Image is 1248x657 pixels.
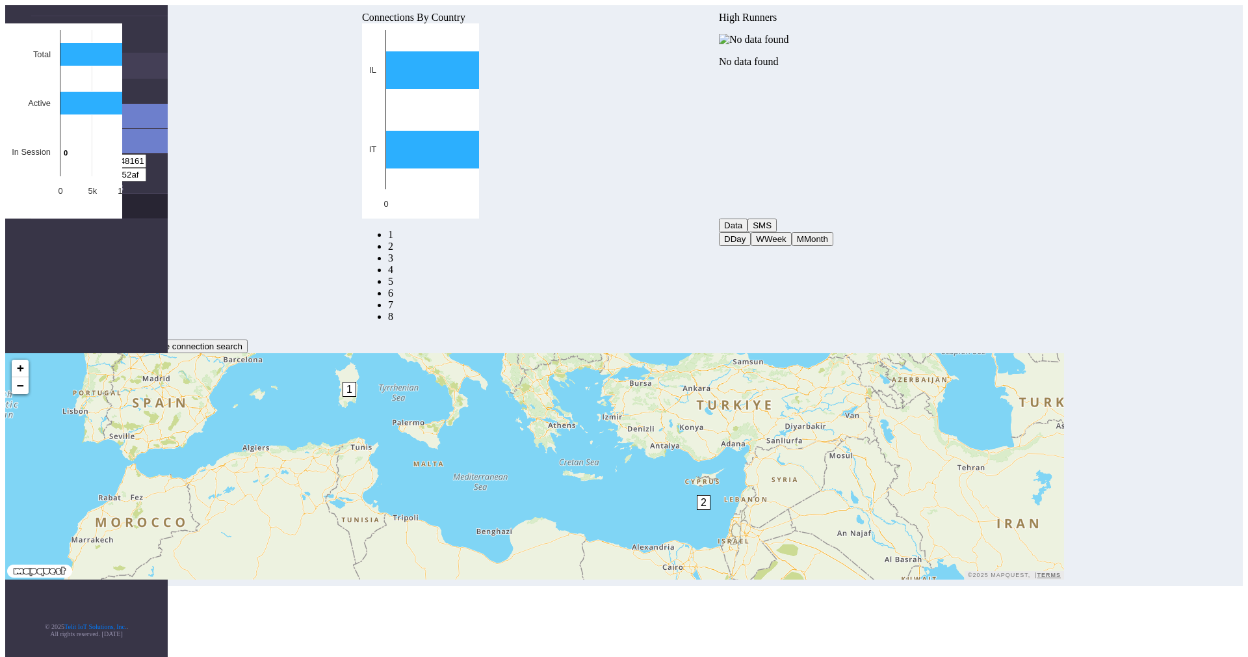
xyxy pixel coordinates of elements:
a: 14 Days Trend [388,288,393,299]
nav: Summary paging [362,229,479,323]
text: Total [33,49,51,59]
div: High Runners [719,12,834,23]
a: Zero Session [388,299,393,310]
span: 2 [697,495,710,510]
img: No data found [719,34,789,46]
text: 10k [118,186,131,196]
p: No data found [719,56,834,68]
button: WWeek [751,232,791,246]
button: MMonth [792,232,833,246]
text: 0 [383,199,388,209]
a: Terms [1037,572,1061,578]
text: IL [369,65,376,75]
text: In Session [12,147,51,157]
text: Active [28,98,51,108]
button: SMS [747,219,777,232]
text: 0 [64,149,68,157]
span: D [724,234,731,244]
a: Not Connected for 30 days [388,311,393,322]
span: W [756,234,764,244]
span: M [797,234,804,244]
div: 1 [343,382,356,421]
a: Connections By Country [388,229,393,240]
div: ©2025 MapQuest, | [965,571,1064,580]
button: DDay [719,232,751,246]
text: 0 [58,186,62,196]
span: Month [804,234,828,244]
span: 1 [343,382,356,397]
div: Connections By Country [362,12,479,23]
a: Zoom out [12,377,29,394]
span: Day [731,234,746,244]
button: Data [719,219,747,232]
a: Zoom in [12,360,29,377]
text: IT [369,144,377,154]
text: 5k [88,186,97,196]
a: Carrier [388,241,393,252]
button: Use connection search [149,340,248,353]
a: Connectivity Management [31,16,168,53]
span: Week [764,234,786,244]
div: LOCATION OF CONNECTIONS [5,340,1064,353]
a: Usage by Carrier [388,276,393,287]
a: Usage per Country [388,252,393,263]
a: Connections By Carrier [388,264,393,275]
